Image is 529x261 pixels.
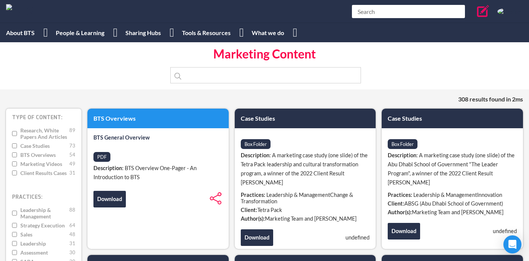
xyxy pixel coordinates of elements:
[69,240,75,247] span: 31
[20,161,67,167] span: Marketing Videos
[235,214,376,223] li: Marketing Team and [PERSON_NAME]
[12,240,17,247] input: Leadership 31
[93,165,122,171] strong: Description
[489,6,523,17] a: Profile
[69,222,75,229] span: 64
[20,127,67,140] span: Research, White Papers and Articles
[6,4,34,18] a: BTS Home
[69,231,75,238] span: 48
[69,161,75,167] span: 49
[382,223,523,243] p: undefined
[477,192,502,198] span: Innovation
[12,161,17,167] input: Marketing Videos 49
[12,127,17,140] input: Research, White Papers and Articles 89
[12,207,17,220] input: Leadership & Management 88
[20,231,67,238] span: Sales
[477,5,489,17] img: Create
[20,222,67,229] span: Strategy Execution
[69,143,75,149] span: 73
[241,152,269,158] strong: Description
[119,23,176,42] a: Sharing Hubs
[241,215,265,222] strong: Author(s):
[69,207,75,220] span: 88
[12,249,17,256] input: Assessment 30
[352,5,465,18] input: Search
[495,6,523,17] img: Profile
[69,170,75,176] span: 31
[388,200,404,207] strong: Client:
[246,23,299,42] a: What we do
[388,152,416,158] strong: Description
[382,208,523,216] li: Marketing Team and [PERSON_NAME]
[266,192,330,198] span: Leadership & Management
[388,223,420,240] a: Download
[235,229,376,249] p: undefined
[20,207,67,220] span: Leadership & Management
[503,235,521,253] div: Open Intercom Messenger
[20,249,67,256] span: Assessment
[6,47,523,61] h1: Marketing Content
[458,95,523,103] span: 308 results found in 2ms
[20,170,67,176] span: Client Results Cases
[87,131,229,144] h2: BTS General Overview
[69,249,75,256] span: 30
[388,192,412,198] strong: Practices:
[20,152,67,158] span: BTS Overviews
[176,23,246,42] a: Tools & Resources
[241,192,265,198] strong: Practices:
[241,139,271,149] span: Box Folder
[388,209,412,215] strong: Author(s):
[382,151,523,190] p: : A marketing case study (one slide) of the Abu Dhabi School of Government "The Leader Program", ...
[12,231,17,238] input: Sales 48
[382,199,523,208] li: ABSG (Abu Dhabi School of Government)
[12,222,17,229] input: Strategy Execution 64
[69,152,75,158] span: 54
[241,192,353,204] span: Change & Transformation
[413,192,477,198] span: Leadership & Management
[12,143,17,149] input: Case Studies 73
[241,207,257,213] strong: Client:
[388,139,417,149] span: Box Folder
[235,109,376,128] h1: Case Studies
[12,194,75,201] h2: Practices:
[12,152,17,158] input: BTS Overviews 54
[235,206,376,214] li: Tetra Pack
[235,151,376,190] p: : A marketing case study (one slide) of the Tetra Pack leadership and cultural transformation pro...
[20,240,67,247] span: Leadership
[12,170,17,176] input: Client Results Cases 31
[382,109,523,128] h1: Case Studies
[87,164,229,185] p: : BTS Overview One-Pager - An Introduction to BTS
[69,127,75,140] span: 89
[87,109,229,128] h1: BTS Overviews
[241,229,273,246] a: Download
[50,23,119,42] a: People & Learning
[6,4,34,18] img: BTS
[93,152,110,162] span: PDF
[12,115,75,121] h2: Type of content:
[93,191,126,207] a: Download
[20,143,67,149] span: Case Studies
